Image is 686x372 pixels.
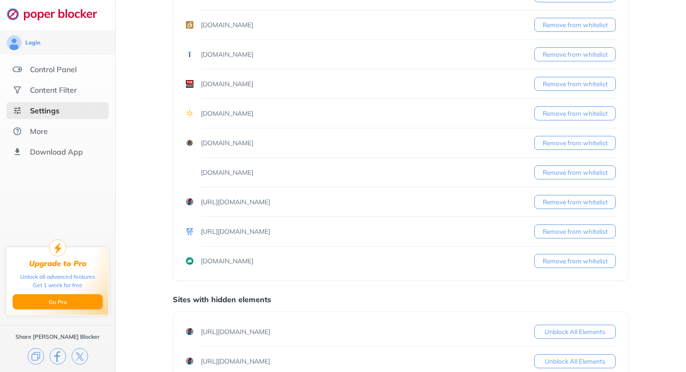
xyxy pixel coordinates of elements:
div: [DOMAIN_NAME] [201,20,253,30]
img: logo-webpage.svg [7,7,107,21]
button: Unblock All Elements [534,354,616,368]
img: features.svg [13,65,22,74]
div: Sites with hidden elements [173,295,629,304]
div: More [30,126,48,136]
img: favicons [186,21,193,29]
img: download-app.svg [13,147,22,156]
div: [URL][DOMAIN_NAME] [201,227,270,236]
div: [DOMAIN_NAME] [201,109,253,118]
div: [URL][DOMAIN_NAME] [201,327,270,336]
img: favicons [186,169,193,176]
img: copy.svg [28,348,44,365]
div: Unlock all advanced features [20,273,95,281]
button: Remove from whitelist [534,224,616,238]
img: x.svg [72,348,88,365]
div: Share [PERSON_NAME] Blocker [15,333,100,341]
button: Remove from whitelist [534,47,616,61]
img: avatar.svg [7,35,22,50]
div: Login [25,39,40,46]
div: [URL][DOMAIN_NAME] [201,197,270,207]
button: Remove from whitelist [534,77,616,91]
img: favicons [186,51,193,58]
div: Download App [30,147,83,156]
button: Remove from whitelist [534,254,616,268]
button: Remove from whitelist [534,195,616,209]
img: favicons [186,357,193,365]
div: [URL][DOMAIN_NAME] [201,357,270,366]
div: [DOMAIN_NAME] [201,256,253,266]
button: Go Pro [13,294,103,309]
div: [DOMAIN_NAME] [201,138,253,148]
div: [DOMAIN_NAME] [201,79,253,89]
div: Control Panel [30,65,77,74]
button: Remove from whitelist [534,136,616,150]
div: [DOMAIN_NAME] [201,168,253,177]
img: social.svg [13,85,22,95]
img: favicons [186,198,193,206]
div: Settings [30,106,59,115]
button: Remove from whitelist [534,106,616,120]
img: settings-selected.svg [13,106,22,115]
img: upgrade-to-pro.svg [49,239,66,256]
img: facebook.svg [50,348,66,365]
img: favicons [186,228,193,235]
img: favicons [186,139,193,147]
div: [DOMAIN_NAME] [201,50,253,59]
img: favicons [186,80,193,88]
img: favicons [186,328,193,335]
button: Unblock All Elements [534,325,616,339]
img: favicons [186,257,193,265]
img: favicons [186,110,193,117]
button: Remove from whitelist [534,18,616,32]
div: Get 1 week for free [33,281,82,290]
img: about.svg [13,126,22,136]
div: Upgrade to Pro [29,259,87,268]
button: Remove from whitelist [534,165,616,179]
div: Content Filter [30,85,77,95]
